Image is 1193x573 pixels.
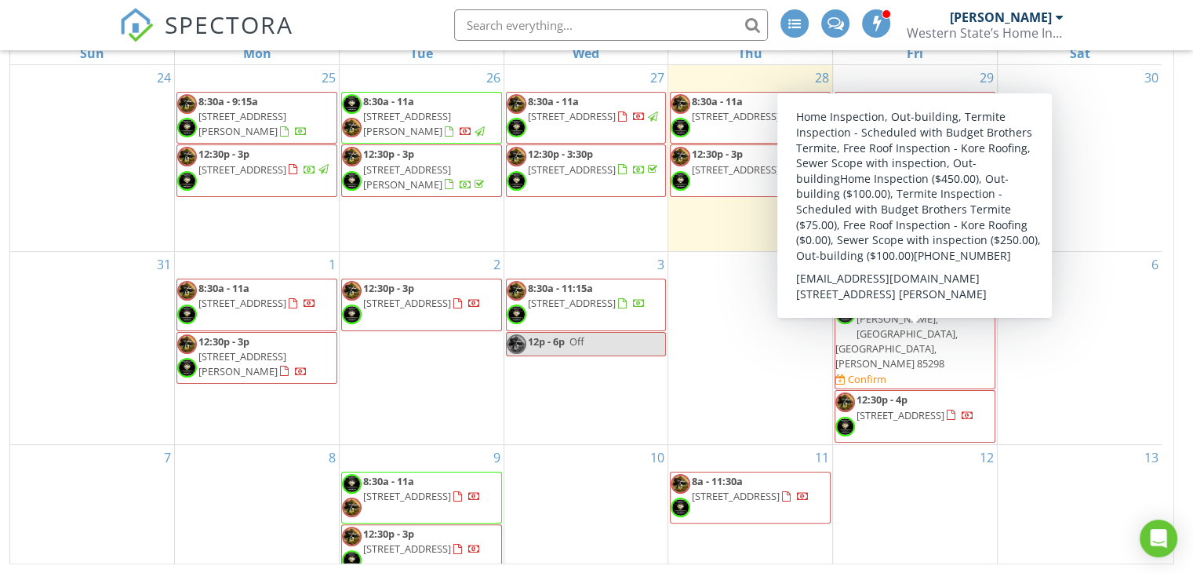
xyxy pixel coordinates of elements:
img: img4211c.jpg [835,94,855,114]
div: Western State’s Home Inspections LLC [907,25,1064,41]
div: Confirm [848,373,886,385]
a: 12:30p - 3p [STREET_ADDRESS] [363,527,481,556]
td: Go to August 29, 2025 [833,65,998,252]
a: 12:30p - 3:30p 878 Flatiron Trl, [GEOGRAPHIC_DATA] [857,200,981,244]
td: Go to August 24, 2025 [10,65,175,252]
a: Tuesday [407,42,436,64]
span: [STREET_ADDRESS] [857,162,944,177]
img: img4211c.jpg [835,147,855,166]
img: img_5820.png [671,171,690,191]
span: 8:30a - 10:30a [857,281,922,295]
a: 12:30p - 4p [STREET_ADDRESS] [857,392,974,422]
td: Go to August 25, 2025 [175,65,340,252]
span: [STREET_ADDRESS] [528,296,616,310]
a: Go to September 6, 2025 [1148,252,1162,277]
a: 8:30a - 9:15a [STREET_ADDRESS][PERSON_NAME] [198,94,307,138]
img: img_5820.png [342,171,362,191]
a: 12:30p - 3p [STREET_ADDRESS][PERSON_NAME] [363,147,487,191]
span: 8:30a - 11a [198,281,249,295]
span: [STREET_ADDRESS][PERSON_NAME] [198,109,286,138]
img: img_5820.png [177,358,197,378]
img: img_5820.png [835,224,855,243]
td: Go to September 5, 2025 [833,252,998,445]
span: [STREET_ADDRESS] [198,162,286,177]
img: img4211c.jpg [342,498,362,517]
span: [STREET_ADDRESS] [857,109,944,123]
img: img4211c.jpg [342,147,362,166]
a: Go to September 8, 2025 [326,445,339,470]
a: 8:30a - 11a [STREET_ADDRESS] [363,474,481,503]
img: img_5820.png [342,550,362,570]
a: 12:30p - 3p [STREET_ADDRESS] [692,147,809,176]
td: Go to September 2, 2025 [339,252,504,445]
img: img_5820.png [835,305,855,324]
a: Go to August 30, 2025 [1141,65,1162,90]
span: 12:30p - 3p [363,147,414,161]
a: 12:30p - 3p [STREET_ADDRESS] [176,144,337,196]
span: [STREET_ADDRESS][PERSON_NAME] [198,349,286,378]
a: 8:30a - 11a [STREET_ADDRESS] [692,94,809,123]
a: Go to August 28, 2025 [812,65,832,90]
a: 12:30p - 4p [STREET_ADDRESS] [835,390,995,442]
img: img4211c.jpg [671,147,690,166]
a: 8:30a - 12p [STREET_ADDRESS] [835,92,995,144]
span: [STREET_ADDRESS] [857,408,944,422]
img: img_5820.png [177,171,197,191]
img: img_5820.png [835,417,855,436]
span: 8:30a - 12p [857,94,907,108]
img: img_5820.png [507,305,526,324]
img: img4211c.jpg [507,94,526,114]
img: img4211c.jpg [835,200,855,220]
img: img_5820.png [177,305,197,324]
span: 12:30p - 3:30p [528,147,593,161]
a: Go to September 5, 2025 [984,252,997,277]
td: Go to September 1, 2025 [175,252,340,445]
a: 8:30a - 11a [STREET_ADDRESS] [528,94,660,123]
td: Go to September 3, 2025 [504,252,668,445]
img: img4211c.jpg [507,334,526,354]
a: Go to August 26, 2025 [483,65,504,90]
span: 12:30p - 3p [363,527,414,541]
input: Search everything... [454,9,768,41]
span: [STREET_ADDRESS][PERSON_NAME] [363,162,451,192]
a: 8:30a - 11a [STREET_ADDRESS] [198,281,316,310]
a: 8:30a - 11a [STREET_ADDRESS][PERSON_NAME] [341,92,502,144]
span: 12:30p - 3p [198,334,249,349]
span: 12:30p - 3p [692,147,743,161]
a: Go to September 12, 2025 [977,445,997,470]
a: Go to August 27, 2025 [647,65,667,90]
a: 12:30p - 3p [STREET_ADDRESS] [341,279,502,330]
a: 12:30p - 3:30p [STREET_ADDRESS] [528,147,660,176]
img: img4211c.jpg [835,392,855,412]
a: 12:30p - 3:30p [STREET_ADDRESS] [857,147,974,176]
span: [STREET_ADDRESS][PERSON_NAME] [363,109,451,138]
a: 8:30a - 11a [STREET_ADDRESS] [506,92,667,144]
img: img4211c.jpg [342,527,362,546]
a: 12:30p - 3:30p [STREET_ADDRESS] [506,144,667,196]
img: img_5820.png [342,474,362,494]
a: 8:30a - 9:15a [STREET_ADDRESS][PERSON_NAME] [176,92,337,144]
div: [PERSON_NAME] [950,9,1052,25]
img: img4211c.jpg [507,147,526,166]
a: Friday [904,42,926,64]
span: [STREET_ADDRESS] [363,542,451,556]
img: img4211c.jpg [177,281,197,301]
a: Go to September 2, 2025 [490,252,504,277]
img: img4211c.jpg [177,94,197,114]
img: img_5820.png [342,94,362,114]
span: 8a - 11:30a [692,474,743,488]
div: Open Intercom Messenger [1140,520,1177,557]
a: Go to September 1, 2025 [326,252,339,277]
a: 8:30a - 11a [STREET_ADDRESS] [341,472,502,524]
a: 12:30p - 3p [STREET_ADDRESS][PERSON_NAME] [198,334,307,378]
a: 8:30a - 11a [STREET_ADDRESS] [670,92,831,144]
span: [STREET_ADDRESS] [692,489,780,503]
a: 8:30a - 11:15a [STREET_ADDRESS] [528,281,646,310]
td: Go to September 6, 2025 [997,252,1162,445]
span: [STREET_ADDRESS] [692,109,780,123]
a: Wednesday [569,42,602,64]
a: 8:30a - 11:15a [STREET_ADDRESS] [506,279,667,330]
td: Go to August 28, 2025 [668,65,833,252]
a: Go to August 25, 2025 [318,65,339,90]
span: [STREET_ADDRESS] [363,489,451,503]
